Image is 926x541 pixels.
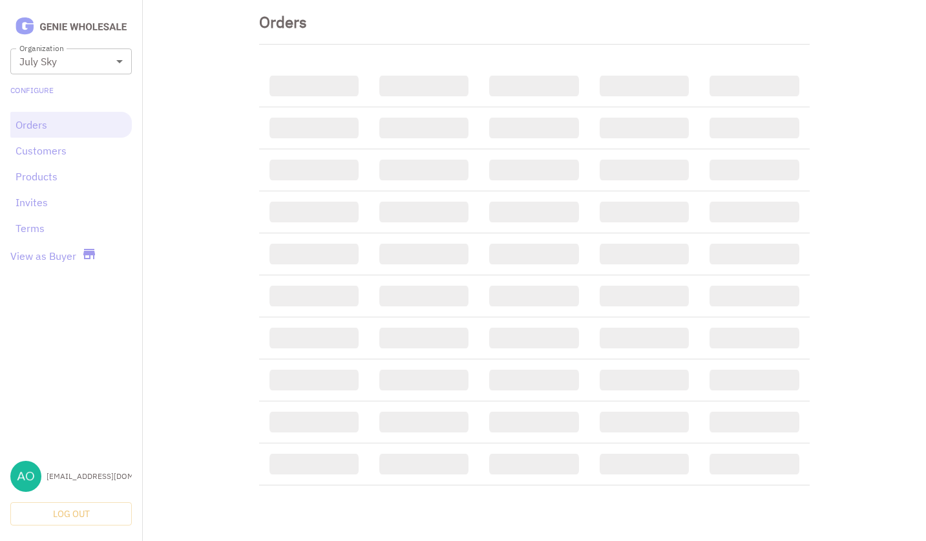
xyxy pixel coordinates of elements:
[10,85,54,96] a: Configure
[16,117,127,133] a: Orders
[10,48,132,74] div: July Sky
[16,143,127,158] a: Customers
[47,471,132,482] div: [EMAIL_ADDRESS][DOMAIN_NAME]
[19,43,63,54] label: Organization
[10,16,132,38] img: Logo
[10,461,41,492] img: aoxue@julyskyskincare.com
[259,10,307,34] div: Orders
[10,248,76,264] a: View as Buyer
[16,195,127,210] a: Invites
[10,502,132,526] button: Log Out
[16,169,127,184] a: Products
[16,220,127,236] a: Terms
